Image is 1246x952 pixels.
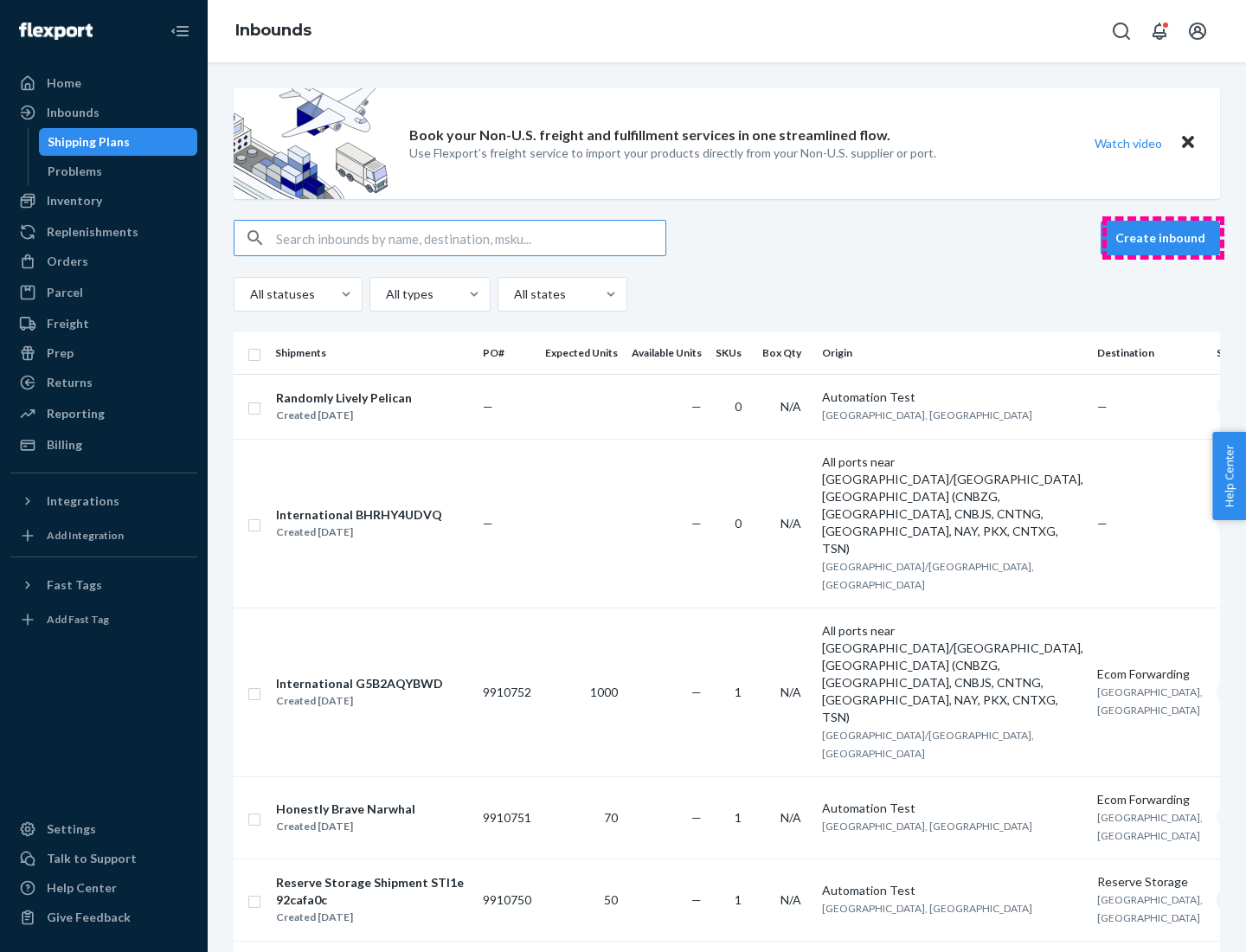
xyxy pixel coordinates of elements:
[47,104,100,121] div: Inbounds
[47,436,82,453] div: Billing
[276,221,665,255] input: Search inbounds by name, destination, msku...
[10,874,197,902] a: Help Center
[822,408,1032,421] span: [GEOGRAPHIC_DATA], [GEOGRAPHIC_DATA]
[1142,14,1177,48] button: Open notifications
[691,685,702,699] span: —
[276,909,468,926] div: Created [DATE]
[10,248,197,275] a: Orders
[276,874,468,909] div: Reserve Storage Shipment STI1e92cafa0c
[384,286,386,303] input: All types
[1180,14,1215,48] button: Open account menu
[755,332,815,374] th: Box Qty
[476,332,538,374] th: PO#
[268,332,476,374] th: Shipments
[409,125,890,145] p: Book your Non-U.S. freight and fulfillment services in one streamlined flow.
[276,818,415,835] div: Created [DATE]
[590,685,618,699] span: 1000
[780,399,801,414] span: N/A
[822,882,1083,899] div: Automation Test
[1097,399,1108,414] span: —
[691,399,702,414] span: —
[47,528,124,543] div: Add Integration
[1090,332,1210,374] th: Destination
[10,904,197,931] button: Give Feedback
[47,405,105,422] div: Reporting
[1097,685,1203,717] span: [GEOGRAPHIC_DATA], [GEOGRAPHIC_DATA]
[822,902,1032,915] span: [GEOGRAPHIC_DATA], [GEOGRAPHIC_DATA]
[1097,893,1203,924] span: [GEOGRAPHIC_DATA], [GEOGRAPHIC_DATA]
[276,801,415,818] div: Honestly Brave Narwhal
[39,128,198,156] a: Shipping Plans
[735,685,742,699] span: 1
[47,284,83,301] div: Parcel
[1177,131,1199,156] button: Close
[10,339,197,367] a: Prep
[47,612,109,627] div: Add Fast Tag
[10,218,197,246] a: Replenishments
[1097,516,1108,531] span: —
[1097,811,1203,842] span: [GEOGRAPHIC_DATA], [GEOGRAPHIC_DATA]
[625,332,709,374] th: Available Units
[476,608,538,776] td: 9910752
[735,892,742,907] span: 1
[691,516,702,531] span: —
[47,909,131,926] div: Give Feedback
[235,21,311,40] a: Inbounds
[483,399,493,414] span: —
[10,99,197,126] a: Inbounds
[10,487,197,515] button: Integrations
[276,692,443,710] div: Created [DATE]
[10,845,197,872] a: Talk to Support
[10,606,197,634] a: Add Fast Tag
[276,389,412,407] div: Randomly Lively Pelican
[19,23,93,40] img: Flexport logo
[47,253,88,270] div: Orders
[1097,873,1203,891] div: Reserve Storage
[1104,14,1139,48] button: Open Search Box
[10,369,197,396] a: Returns
[276,506,442,524] div: International BHRHY4UDVQ
[780,516,801,531] span: N/A
[780,685,801,699] span: N/A
[10,815,197,843] a: Settings
[1212,432,1246,520] button: Help Center
[47,576,102,594] div: Fast Tags
[1083,131,1173,156] button: Watch video
[47,879,117,897] div: Help Center
[709,332,755,374] th: SKUs
[47,192,102,209] div: Inventory
[409,145,936,162] p: Use Flexport’s freight service to import your products directly from your Non-U.S. supplier or port.
[10,69,197,97] a: Home
[276,675,443,692] div: International G5B2AQYBWD
[248,286,250,303] input: All statuses
[47,74,81,92] div: Home
[815,332,1090,374] th: Origin
[822,389,1083,406] div: Automation Test
[47,374,93,391] div: Returns
[10,522,197,550] a: Add Integration
[822,729,1034,760] span: [GEOGRAPHIC_DATA]/[GEOGRAPHIC_DATA], [GEOGRAPHIC_DATA]
[47,492,119,510] div: Integrations
[276,407,412,424] div: Created [DATE]
[691,892,702,907] span: —
[39,158,198,185] a: Problems
[1097,666,1203,683] div: Ecom Forwarding
[691,810,702,825] span: —
[10,310,197,338] a: Freight
[822,453,1083,557] div: All ports near [GEOGRAPHIC_DATA]/[GEOGRAPHIC_DATA], [GEOGRAPHIC_DATA] (CNBZG, [GEOGRAPHIC_DATA], ...
[604,892,618,907] span: 50
[735,399,742,414] span: 0
[476,859,538,941] td: 9910750
[163,14,197,48] button: Close Navigation
[512,286,514,303] input: All states
[822,820,1032,833] span: [GEOGRAPHIC_DATA], [GEOGRAPHIC_DATA]
[735,516,742,531] span: 0
[47,344,74,362] div: Prep
[10,279,197,306] a: Parcel
[47,315,89,332] div: Freight
[822,560,1034,591] span: [GEOGRAPHIC_DATA]/[GEOGRAPHIC_DATA], [GEOGRAPHIC_DATA]
[735,810,742,825] span: 1
[822,800,1083,817] div: Automation Test
[822,622,1083,726] div: All ports near [GEOGRAPHIC_DATA]/[GEOGRAPHIC_DATA], [GEOGRAPHIC_DATA] (CNBZG, [GEOGRAPHIC_DATA], ...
